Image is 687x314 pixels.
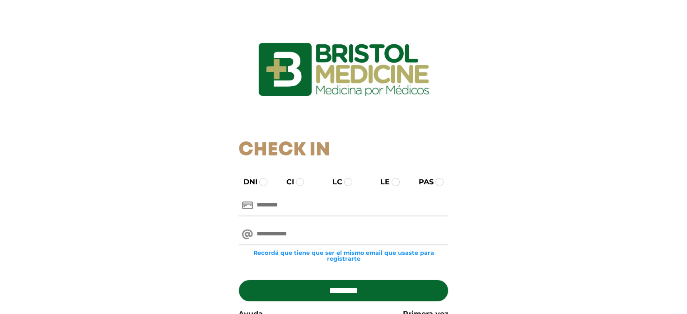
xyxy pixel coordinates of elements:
h1: Check In [238,139,449,162]
label: LC [324,177,342,187]
label: CI [278,177,294,187]
label: LE [372,177,390,187]
img: logo_ingresarbristol.jpg [222,11,466,128]
label: DNI [235,177,257,187]
small: Recordá que tiene que ser el mismo email que usaste para registrarte [238,250,449,262]
label: PAS [411,177,434,187]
